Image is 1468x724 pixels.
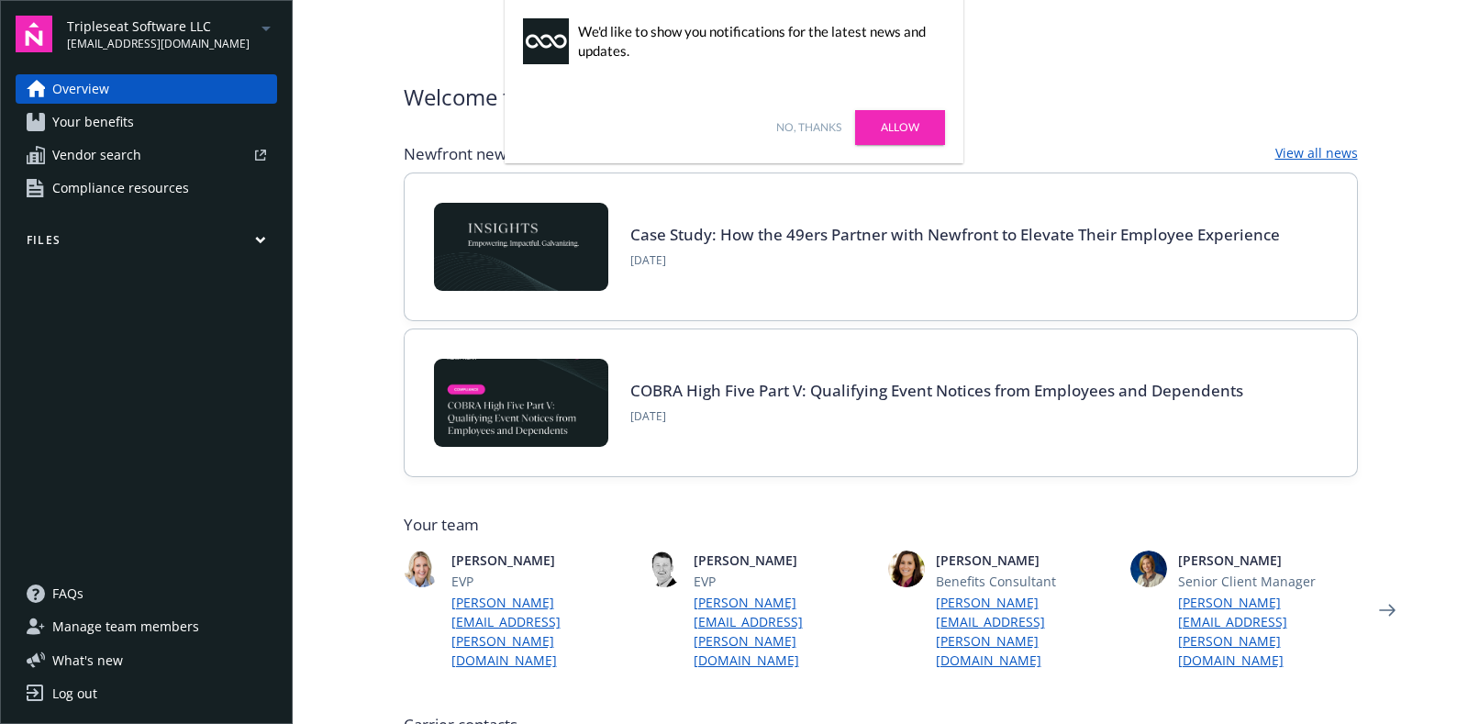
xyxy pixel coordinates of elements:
span: [PERSON_NAME] [694,551,873,570]
a: View all news [1275,143,1358,165]
a: arrowDropDown [255,17,277,39]
span: EVP [694,572,873,591]
button: What's new [16,651,152,670]
a: Vendor search [16,140,277,170]
img: photo [404,551,440,587]
button: Tripleseat Software LLC[EMAIL_ADDRESS][DOMAIN_NAME]arrowDropDown [67,16,277,52]
span: [EMAIL_ADDRESS][DOMAIN_NAME] [67,36,250,52]
span: Newfront news [404,143,514,165]
a: No, thanks [776,119,841,136]
a: Overview [16,74,277,104]
a: [PERSON_NAME][EMAIL_ADDRESS][PERSON_NAME][DOMAIN_NAME] [451,593,631,670]
span: What ' s new [52,651,123,670]
span: EVP [451,572,631,591]
span: [PERSON_NAME] [451,551,631,570]
a: COBRA High Five Part V: Qualifying Event Notices from Employees and Dependents [630,380,1243,401]
span: Benefits Consultant [936,572,1116,591]
a: Your benefits [16,107,277,137]
a: [PERSON_NAME][EMAIL_ADDRESS][PERSON_NAME][DOMAIN_NAME] [694,593,873,670]
a: Compliance resources [16,173,277,203]
a: Case Study: How the 49ers Partner with Newfront to Elevate Their Employee Experience [630,224,1280,245]
div: Log out [52,679,97,708]
span: Compliance resources [52,173,189,203]
img: navigator-logo.svg [16,16,52,52]
span: Your benefits [52,107,134,137]
span: [PERSON_NAME] [936,551,1116,570]
span: [DATE] [630,408,1243,425]
a: [PERSON_NAME][EMAIL_ADDRESS][PERSON_NAME][DOMAIN_NAME] [936,593,1116,670]
span: Senior Client Manager [1178,572,1358,591]
span: FAQs [52,579,83,608]
img: BLOG-Card Image - Compliance - COBRA High Five Pt 5 - 09-11-25.jpg [434,359,608,447]
span: Manage team members [52,612,199,641]
img: photo [646,551,683,587]
img: photo [1130,551,1167,587]
span: Vendor search [52,140,141,170]
img: Card Image - INSIGHTS copy.png [434,203,608,291]
button: Files [16,232,277,255]
a: Allow [855,110,945,145]
a: FAQs [16,579,277,608]
div: We'd like to show you notifications for the latest news and updates. [578,22,936,61]
img: photo [888,551,925,587]
span: [PERSON_NAME] [1178,551,1358,570]
span: Overview [52,74,109,104]
a: [PERSON_NAME][EMAIL_ADDRESS][PERSON_NAME][DOMAIN_NAME] [1178,593,1358,670]
span: [DATE] [630,252,1280,269]
a: Manage team members [16,612,277,641]
span: Tripleseat Software LLC [67,17,250,36]
a: Next [1373,596,1402,625]
span: Welcome to Navigator [404,81,628,114]
span: Your team [404,514,1358,536]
